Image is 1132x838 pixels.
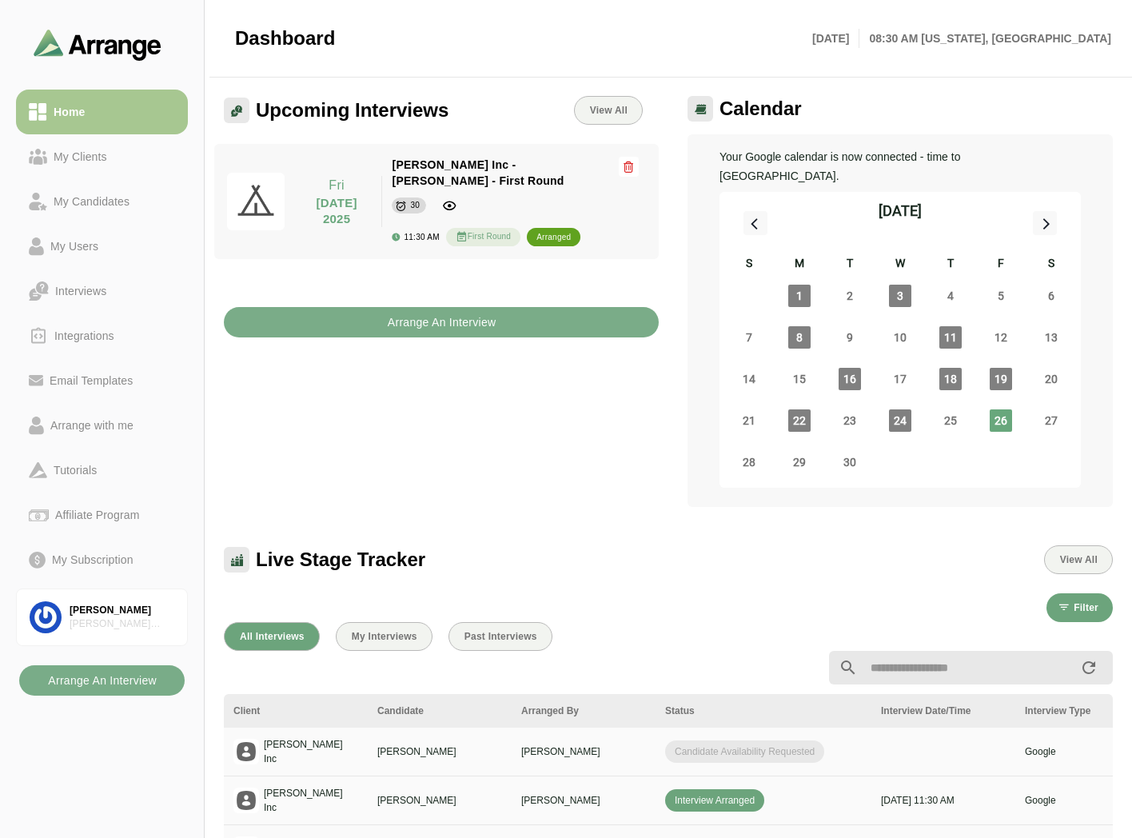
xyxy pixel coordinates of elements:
[16,358,188,403] a: Email Templates
[939,285,962,307] span: Thursday, September 4, 2025
[839,451,861,473] span: Tuesday, September 30, 2025
[49,505,145,525] div: Affiliate Program
[939,326,962,349] span: Thursday, September 11, 2025
[1040,326,1062,349] span: Saturday, September 13, 2025
[392,233,439,241] div: 11:30 AM
[719,147,1081,186] p: Your Google calendar is now connected - time to [GEOGRAPHIC_DATA].
[446,228,520,246] div: First Round
[521,744,646,759] p: [PERSON_NAME]
[16,269,188,313] a: Interviews
[224,622,320,651] button: All Interviews
[724,254,775,275] div: S
[16,493,188,537] a: Affiliate Program
[738,409,760,432] span: Sunday, September 21, 2025
[47,102,91,122] div: Home
[859,29,1111,48] p: 08:30 AM [US_STATE], [GEOGRAPHIC_DATA]
[521,704,646,718] div: Arranged By
[881,793,1006,808] p: [DATE] 11:30 AM
[19,665,185,696] button: Arrange An Interview
[16,134,188,179] a: My Clients
[889,368,911,390] span: Wednesday, September 17, 2025
[939,368,962,390] span: Thursday, September 18, 2025
[738,451,760,473] span: Sunday, September 28, 2025
[788,368,811,390] span: Monday, September 15, 2025
[839,285,861,307] span: Tuesday, September 2, 2025
[387,307,496,337] b: Arrange An Interview
[48,326,121,345] div: Integrations
[351,631,417,642] span: My Interviews
[464,631,537,642] span: Past Interviews
[336,622,432,651] button: My Interviews
[47,147,114,166] div: My Clients
[16,90,188,134] a: Home
[1040,285,1062,307] span: Saturday, September 6, 2025
[70,604,174,617] div: [PERSON_NAME]
[1040,368,1062,390] span: Saturday, September 20, 2025
[239,631,305,642] span: All Interviews
[990,409,1012,432] span: Friday, September 26, 2025
[233,788,259,813] img: placeholder logo
[233,704,358,718] div: Client
[788,409,811,432] span: Monday, September 22, 2025
[16,179,188,224] a: My Candidates
[410,198,420,213] div: 30
[448,622,552,651] button: Past Interviews
[70,617,174,631] div: [PERSON_NAME] Associates
[665,704,862,718] div: Status
[881,704,1006,718] div: Interview Date/Time
[990,326,1012,349] span: Friday, September 12, 2025
[788,285,811,307] span: Monday, September 1, 2025
[889,326,911,349] span: Wednesday, September 10, 2025
[235,26,335,50] span: Dashboard
[377,704,502,718] div: Candidate
[227,173,285,230] img: pwa-512x512.png
[1044,545,1113,574] button: View All
[574,96,643,125] a: View All
[839,368,861,390] span: Tuesday, September 16, 2025
[889,285,911,307] span: Wednesday, September 3, 2025
[879,200,922,222] div: [DATE]
[925,254,975,275] div: T
[301,195,373,227] p: [DATE] 2025
[16,313,188,358] a: Integrations
[1040,409,1062,432] span: Saturday, September 27, 2025
[990,285,1012,307] span: Friday, September 5, 2025
[34,29,161,60] img: arrangeai-name-small-logo.4d2b8aee.svg
[256,548,425,572] span: Live Stage Tracker
[16,537,188,582] a: My Subscription
[738,368,760,390] span: Sunday, September 14, 2025
[812,29,859,48] p: [DATE]
[775,254,825,275] div: M
[377,793,502,808] p: [PERSON_NAME]
[839,326,861,349] span: Tuesday, September 9, 2025
[788,451,811,473] span: Monday, September 29, 2025
[256,98,448,122] span: Upcoming Interviews
[44,416,140,435] div: Arrange with me
[264,737,358,766] p: [PERSON_NAME] Inc
[1079,658,1098,677] i: appended action
[1073,602,1098,613] span: Filter
[665,789,764,812] span: Interview Arranged
[875,254,926,275] div: W
[788,326,811,349] span: Monday, September 8, 2025
[47,665,157,696] b: Arrange An Interview
[47,192,136,211] div: My Candidates
[521,793,646,808] p: [PERSON_NAME]
[665,740,824,763] span: Candidate Availability Requested
[49,281,113,301] div: Interviews
[301,176,373,195] p: Fri
[16,448,188,493] a: Tutorials
[1046,593,1113,622] button: Filter
[889,409,911,432] span: Wednesday, September 24, 2025
[224,307,659,337] button: Arrange An Interview
[536,229,571,245] div: arranged
[719,97,802,121] span: Calendar
[377,744,502,759] p: [PERSON_NAME]
[16,403,188,448] a: Arrange with me
[16,224,188,269] a: My Users
[233,739,259,764] img: placeholder logo
[264,786,358,815] p: [PERSON_NAME] Inc
[990,368,1012,390] span: Friday, September 19, 2025
[43,371,139,390] div: Email Templates
[975,254,1026,275] div: F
